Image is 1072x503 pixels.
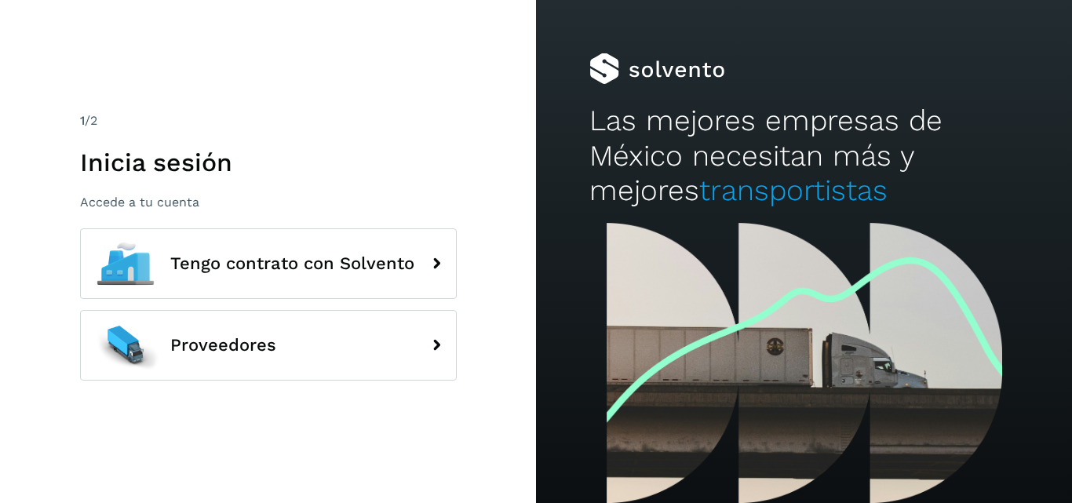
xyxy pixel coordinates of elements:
[80,228,457,299] button: Tengo contrato con Solvento
[699,173,888,207] span: transportistas
[80,113,85,128] span: 1
[170,336,276,355] span: Proveedores
[80,310,457,381] button: Proveedores
[589,104,1018,208] h2: Las mejores empresas de México necesitan más y mejores
[80,111,457,130] div: /2
[80,195,457,210] p: Accede a tu cuenta
[80,148,457,177] h1: Inicia sesión
[170,254,414,273] span: Tengo contrato con Solvento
